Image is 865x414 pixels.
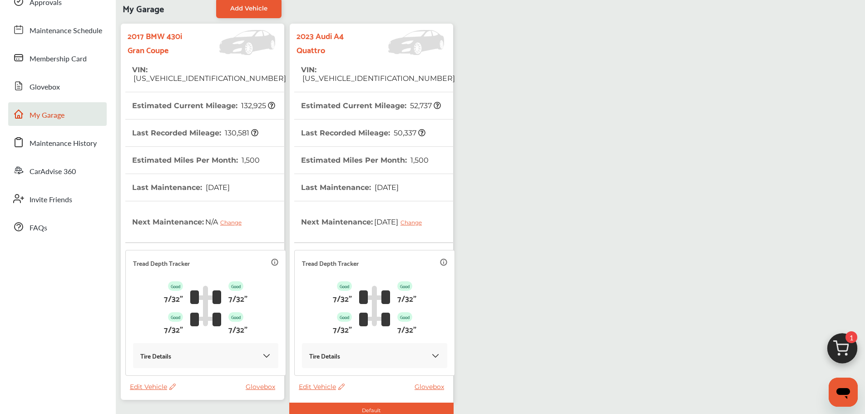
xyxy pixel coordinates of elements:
[190,30,280,55] img: Vehicle
[392,129,425,137] span: 50,337
[132,56,286,92] th: VIN :
[337,281,352,291] p: Good
[132,147,260,174] th: Estimated Miles Per Month :
[133,258,190,268] p: Tread Depth Tracker
[190,285,221,326] img: tire_track_logo.b900bcbc.svg
[30,53,87,65] span: Membership Card
[8,74,107,98] a: Glovebox
[132,74,286,83] span: [US_VEHICLE_IDENTIFICATION_NUMBER]
[228,291,247,305] p: 7/32"
[397,291,416,305] p: 7/32"
[228,281,243,291] p: Good
[132,92,275,119] th: Estimated Current Mileage :
[415,383,449,391] a: Glovebox
[397,281,412,291] p: Good
[30,138,97,150] span: Maintenance History
[8,18,107,41] a: Maintenance Schedule
[220,219,246,226] div: Change
[130,383,176,391] span: Edit Vehicle
[373,183,399,192] span: [DATE]
[301,56,455,92] th: VIN :
[829,378,858,407] iframe: Button to launch messaging window
[359,285,390,326] img: tire_track_logo.b900bcbc.svg
[333,322,352,336] p: 7/32"
[337,312,352,322] p: Good
[132,174,230,201] th: Last Maintenance :
[204,183,230,192] span: [DATE]
[8,130,107,154] a: Maintenance History
[30,222,47,234] span: FAQs
[400,219,426,226] div: Change
[845,331,857,343] span: 1
[164,291,183,305] p: 7/32"
[301,74,455,83] span: [US_VEHICLE_IDENTIFICATION_NUMBER]
[262,351,271,360] img: KOKaJQAAAABJRU5ErkJggg==
[301,201,429,242] th: Next Maintenance :
[8,159,107,182] a: CarAdvise 360
[240,156,260,165] span: 1,500
[359,30,449,55] img: Vehicle
[397,322,416,336] p: 7/32"
[301,92,441,119] th: Estimated Current Mileage :
[168,281,183,291] p: Good
[297,28,359,56] strong: 2023 Audi A4 Quattro
[301,120,425,146] th: Last Recorded Mileage :
[230,5,267,12] span: Add Vehicle
[240,101,275,110] span: 132,925
[333,291,352,305] p: 7/32"
[409,101,441,110] span: 52,737
[8,46,107,70] a: Membership Card
[431,351,440,360] img: KOKaJQAAAABJRU5ErkJggg==
[30,110,64,121] span: My Garage
[168,312,183,322] p: Good
[8,102,107,126] a: My Garage
[309,350,340,361] p: Tire Details
[30,166,76,178] span: CarAdvise 360
[299,383,345,391] span: Edit Vehicle
[246,383,280,391] a: Glovebox
[140,350,171,361] p: Tire Details
[228,322,247,336] p: 7/32"
[302,258,359,268] p: Tread Depth Tracker
[228,312,243,322] p: Good
[397,312,412,322] p: Good
[301,147,429,174] th: Estimated Miles Per Month :
[821,329,864,373] img: cart_icon.3d0951e8.svg
[204,210,248,233] span: N/A
[132,201,248,242] th: Next Maintenance :
[164,322,183,336] p: 7/32"
[8,215,107,239] a: FAQs
[132,120,258,146] th: Last Recorded Mileage :
[30,25,102,37] span: Maintenance Schedule
[373,210,429,233] span: [DATE]
[30,194,72,206] span: Invite Friends
[30,81,60,93] span: Glovebox
[8,187,107,210] a: Invite Friends
[223,129,258,137] span: 130,581
[409,156,429,165] span: 1,500
[128,28,190,56] strong: 2017 BMW 430i Gran Coupe
[301,174,399,201] th: Last Maintenance :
